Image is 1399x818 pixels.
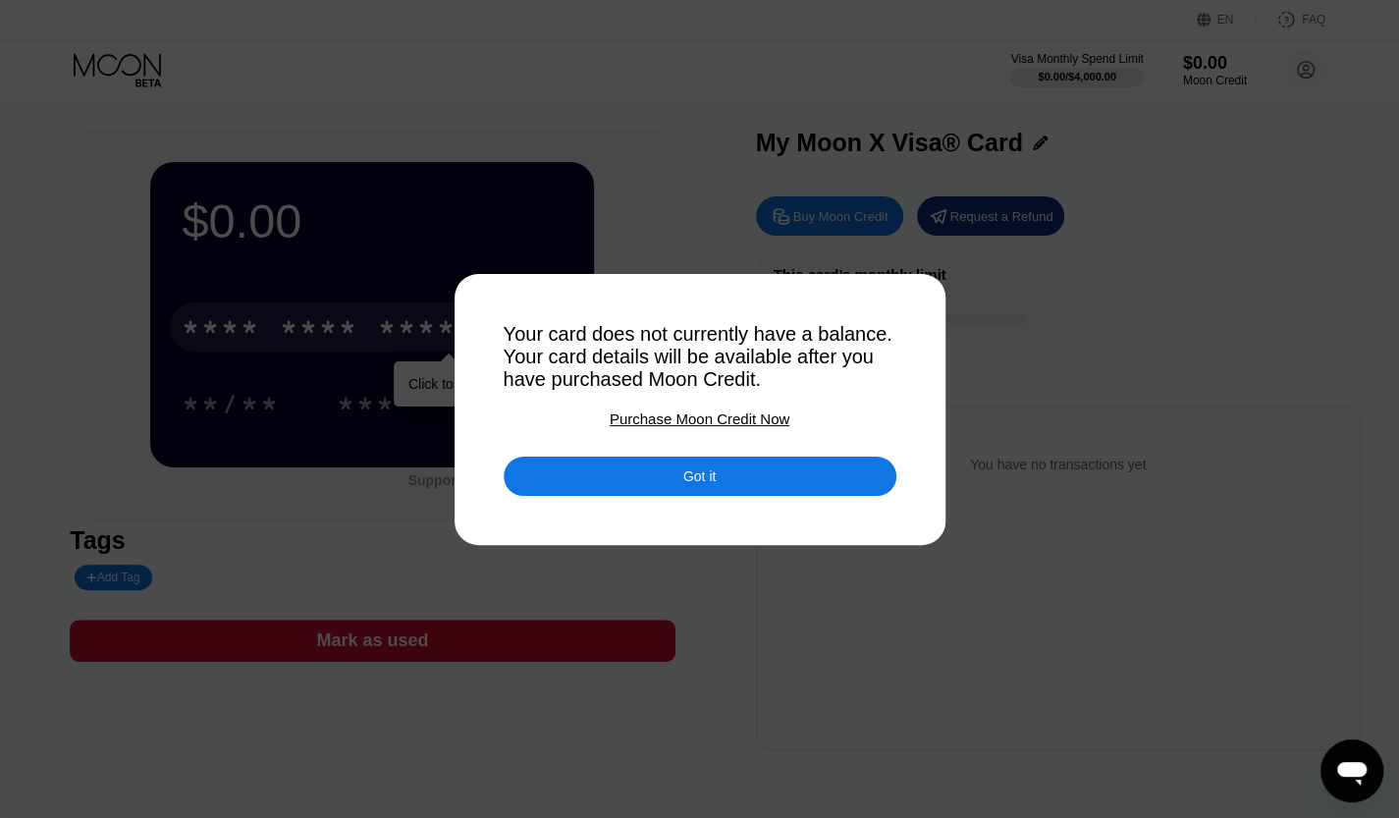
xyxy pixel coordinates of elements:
[683,467,716,485] div: Got it
[504,323,896,391] div: Your card does not currently have a balance. Your card details will be available after you have p...
[504,457,896,496] div: Got it
[1320,739,1383,802] iframe: Button to launch messaging window
[610,410,789,427] div: Purchase Moon Credit Now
